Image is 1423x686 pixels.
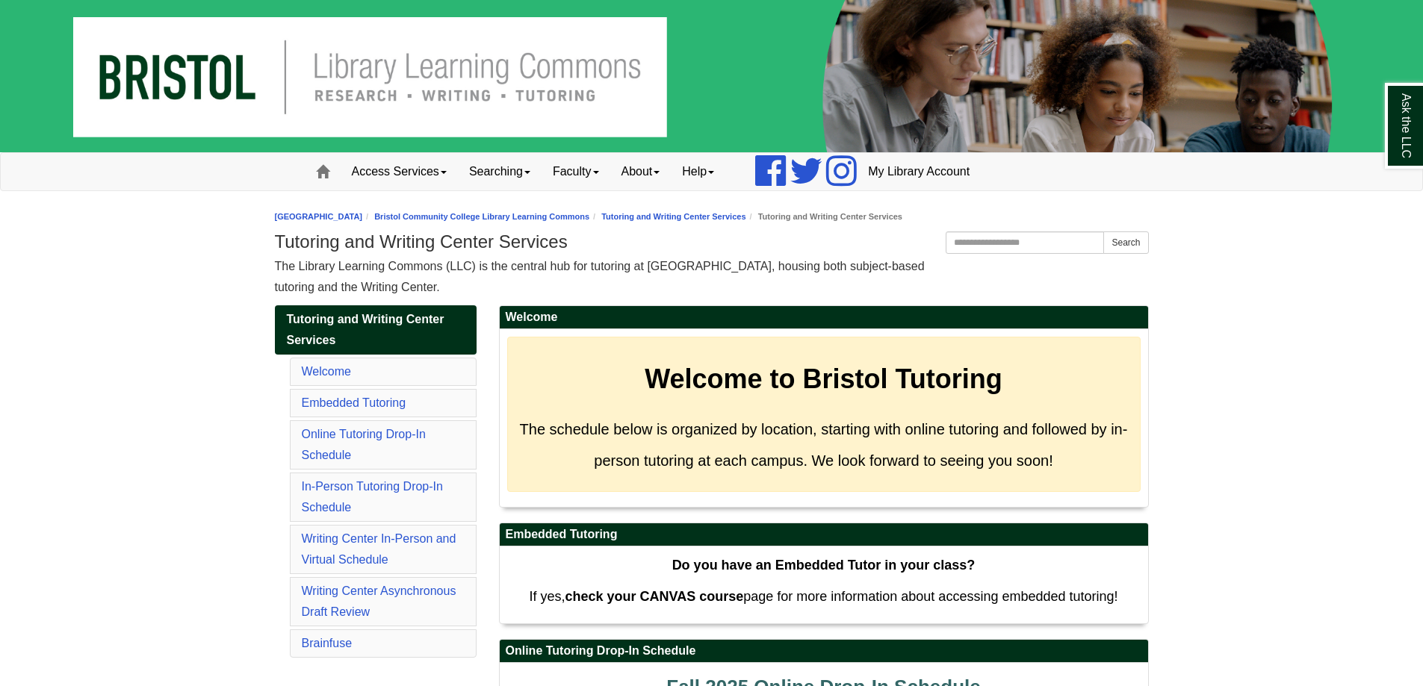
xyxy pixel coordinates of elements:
a: My Library Account [857,153,981,190]
a: Brainfuse [302,637,353,649]
strong: check your CANVAS course [565,589,743,604]
a: Online Tutoring Drop-In Schedule [302,428,426,461]
a: Tutoring and Writing Center Services [601,212,745,221]
strong: Do you have an Embedded Tutor in your class? [672,558,976,573]
span: The schedule below is organized by location, starting with online tutoring and followed by in-per... [520,421,1128,469]
a: Bristol Community College Library Learning Commons [374,212,589,221]
span: If yes, page for more information about accessing embedded tutoring! [529,589,1117,604]
span: Tutoring and Writing Center Services [287,313,444,346]
a: In-Person Tutoring Drop-In Schedule [302,480,443,514]
h2: Welcome [500,306,1148,329]
strong: Welcome to Bristol Tutoring [645,364,1002,394]
a: Faculty [542,153,610,190]
a: [GEOGRAPHIC_DATA] [275,212,363,221]
a: Access Services [341,153,458,190]
li: Tutoring and Writing Center Services [746,210,902,224]
a: Embedded Tutoring [302,396,406,409]
h2: Online Tutoring Drop-In Schedule [500,640,1148,663]
h1: Tutoring and Writing Center Services [275,231,1149,252]
a: About [610,153,672,190]
a: Tutoring and Writing Center Services [275,305,477,355]
span: The Library Learning Commons (LLC) is the central hub for tutoring at [GEOGRAPHIC_DATA], housing ... [275,260,925,293]
a: Writing Center In-Person and Virtual Schedule [302,532,456,566]
a: Writing Center Asynchronous Draft Review [302,584,456,618]
a: Searching [458,153,542,190]
h2: Embedded Tutoring [500,523,1148,546]
a: Help [671,153,725,190]
nav: breadcrumb [275,210,1149,224]
a: Welcome [302,365,351,378]
button: Search [1103,231,1148,254]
